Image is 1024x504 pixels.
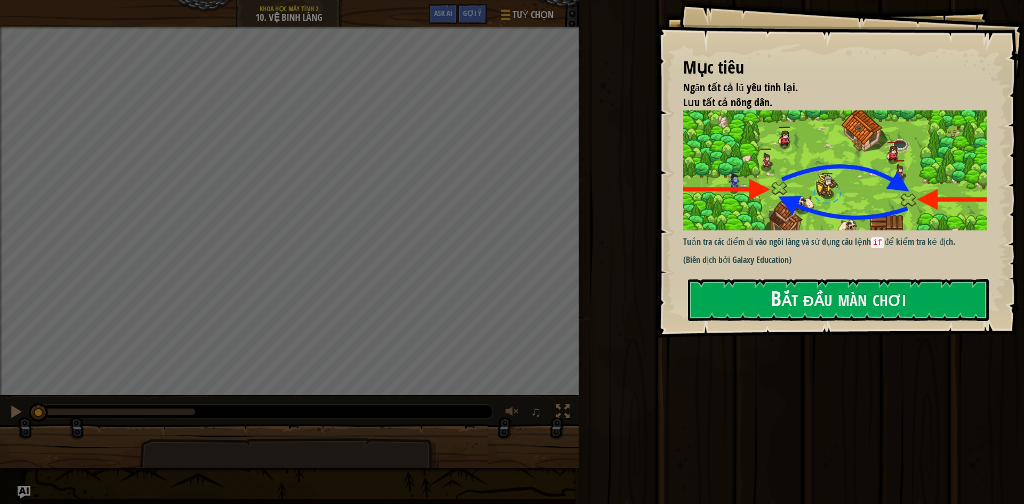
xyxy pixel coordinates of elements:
span: Ask AI [434,8,452,18]
button: Bật tắt chế độ toàn màn hình [552,402,573,424]
img: Village guard [683,110,995,230]
span: Ngăn tất cả lũ yêu tinh lại. [683,80,798,94]
button: Ask AI [18,486,30,499]
li: Ngăn tất cả lũ yêu tinh lại. [670,80,984,95]
code: if [871,237,884,248]
div: Mục tiêu [683,55,987,80]
button: Bắt đầu màn chơi [688,279,989,321]
p: (Biên dịch bởi Galaxy Education) [683,254,995,266]
span: ♫ [531,404,541,420]
span: Lưu tất cả nông dân. [683,95,772,109]
button: ♫ [529,402,547,424]
button: Ctrl + P: Pause [5,402,27,424]
button: Ask AI [429,4,458,24]
button: Tùy chỉnh âm lượng [502,402,523,424]
span: Tuỳ chọn [513,8,554,22]
span: Gợi ý [463,8,482,18]
p: Tuần tra các điểm đi vào ngôi làng và sử dụng câu lệnh để kiểm tra kẻ địch. [683,236,995,249]
li: Lưu tất cả nông dân. [670,95,984,110]
button: Tuỳ chọn [492,4,560,29]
